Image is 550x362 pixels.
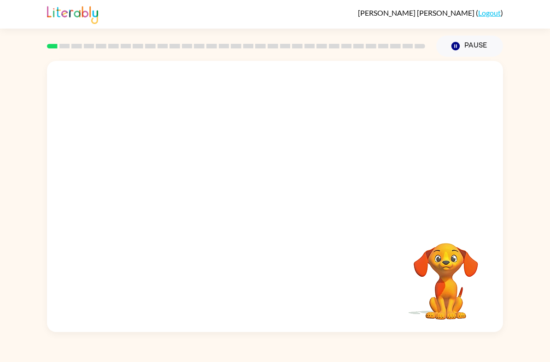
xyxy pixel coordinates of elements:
button: Pause [436,36,503,57]
a: Logout [478,8,501,17]
video: Your browser must support playing .mp4 files to use Literably. Please try using another browser. [400,229,492,321]
span: [PERSON_NAME] [PERSON_NAME] [358,8,476,17]
img: Literably [47,4,98,24]
div: ( ) [358,8,503,17]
